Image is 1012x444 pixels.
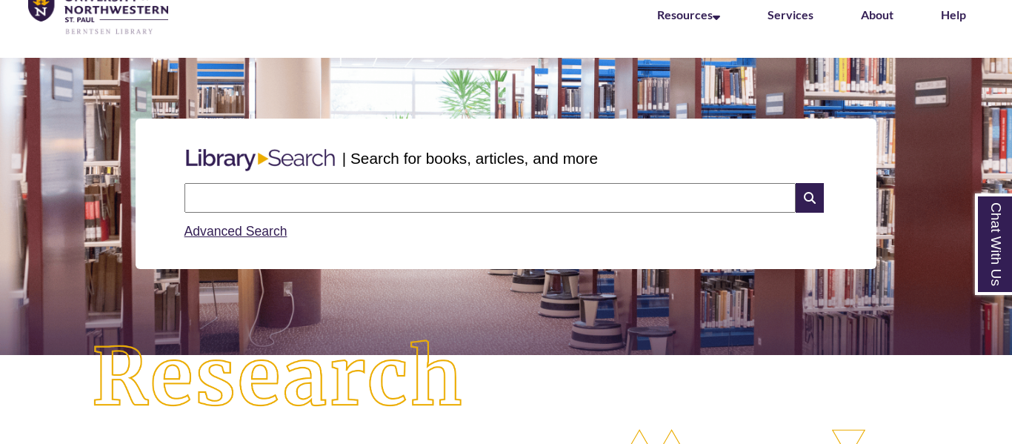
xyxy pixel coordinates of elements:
a: About [861,7,893,21]
a: Help [941,7,966,21]
a: Advanced Search [184,224,287,239]
img: Libary Search [179,143,342,177]
i: Search [796,183,824,213]
p: | Search for books, articles, and more [342,147,598,170]
a: Resources [657,7,720,21]
a: Services [768,7,813,21]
